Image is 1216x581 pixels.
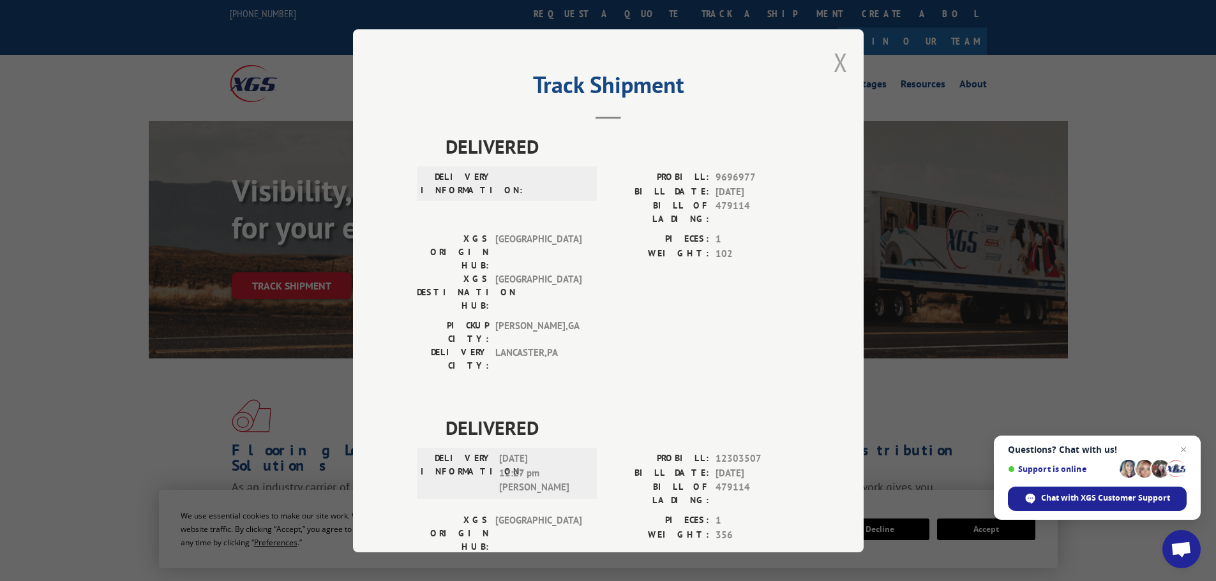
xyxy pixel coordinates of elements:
label: XGS DESTINATION HUB: [417,272,489,313]
span: Close chat [1176,442,1191,457]
span: 1 [716,513,800,528]
label: BILL OF LADING: [608,480,709,507]
span: 479114 [716,199,800,226]
span: DELIVERED [446,413,800,442]
span: [DATE] [716,466,800,480]
span: 1 [716,232,800,247]
label: WEIGHT: [608,527,709,542]
label: BILL DATE: [608,466,709,480]
span: Support is online [1008,464,1115,474]
div: Chat with XGS Customer Support [1008,487,1187,511]
label: PROBILL: [608,452,709,466]
span: [GEOGRAPHIC_DATA] [495,232,582,272]
span: DELIVERED [446,132,800,161]
span: 9696977 [716,170,800,185]
label: BILL DATE: [608,184,709,199]
span: 479114 [716,480,800,507]
span: 12303507 [716,452,800,466]
span: 102 [716,246,800,261]
span: [DATE] 12:27 pm [PERSON_NAME] [499,452,585,495]
h2: Track Shipment [417,76,800,100]
span: 356 [716,527,800,542]
span: [DATE] [716,184,800,199]
label: DELIVERY INFORMATION: [421,452,493,495]
label: WEIGHT: [608,246,709,261]
label: BILL OF LADING: [608,199,709,226]
label: XGS ORIGIN HUB: [417,513,489,554]
button: Close modal [834,45,848,79]
label: XGS ORIGIN HUB: [417,232,489,272]
span: LANCASTER , PA [495,346,582,372]
label: PICKUP CITY: [417,319,489,346]
label: DELIVERY CITY: [417,346,489,372]
label: DELIVERY INFORMATION: [421,170,493,197]
span: Chat with XGS Customer Support [1041,492,1170,504]
span: [PERSON_NAME] , GA [495,319,582,346]
div: Open chat [1162,530,1201,568]
label: PIECES: [608,232,709,247]
label: PROBILL: [608,170,709,185]
label: PIECES: [608,513,709,528]
span: Questions? Chat with us! [1008,445,1187,455]
span: [GEOGRAPHIC_DATA] [495,513,582,554]
span: [GEOGRAPHIC_DATA] [495,272,582,313]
